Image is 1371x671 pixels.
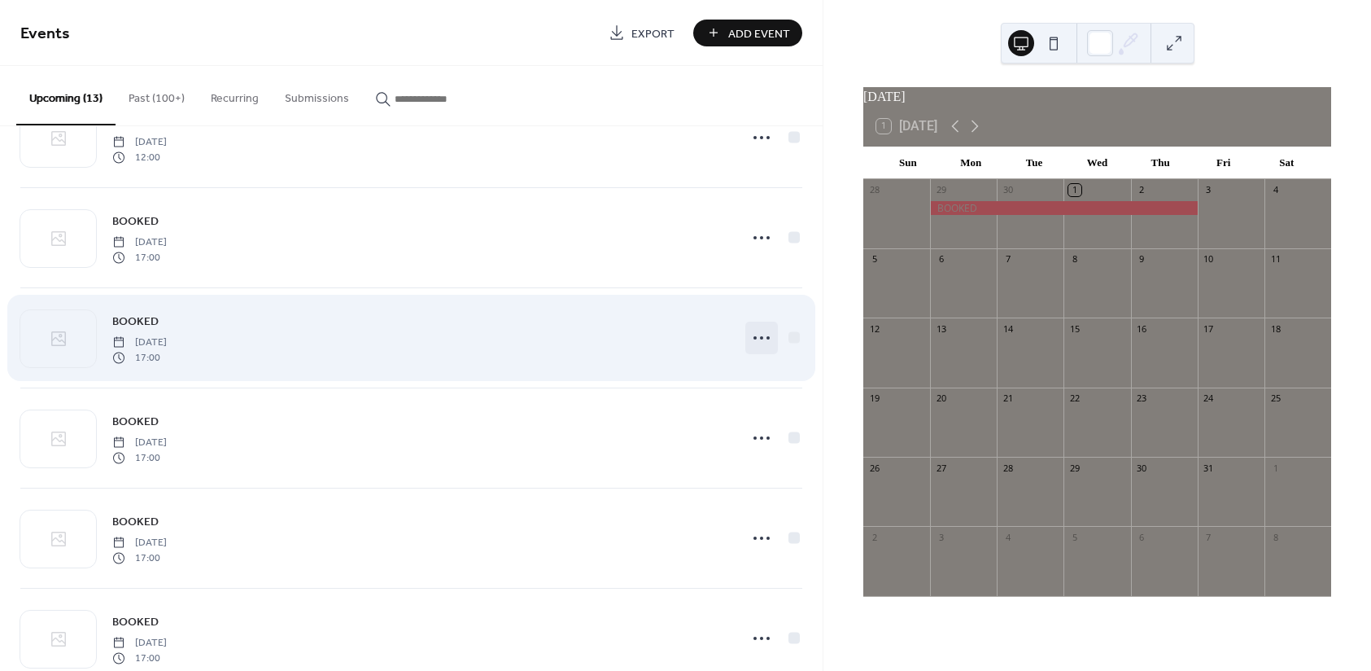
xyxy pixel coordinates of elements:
div: Sun [876,147,940,179]
div: 11 [1269,253,1281,265]
div: 10 [1203,253,1215,265]
a: Export [596,20,687,46]
span: BOOKED [112,213,159,230]
div: 4 [1002,531,1014,543]
div: 1 [1269,462,1281,474]
div: 13 [935,322,947,335]
a: BOOKED [112,312,159,331]
span: [DATE] [112,135,167,150]
span: BOOKED [112,314,159,331]
div: 9 [1136,253,1148,265]
span: [DATE] [112,636,167,651]
span: Events [20,18,70,50]
div: 17 [1203,322,1215,335]
div: 22 [1068,393,1081,405]
div: 4 [1269,184,1281,196]
span: [DATE] [112,436,167,450]
div: 19 [868,393,880,405]
button: Recurring [198,66,272,124]
button: Add Event [693,20,802,46]
a: BOOKED [112,512,159,531]
span: 17:00 [112,250,167,265]
div: Wed [1066,147,1129,179]
div: Sat [1255,147,1318,179]
span: 17:00 [112,550,167,565]
div: 21 [1002,393,1014,405]
a: BOOKED [112,612,159,631]
div: [DATE] [863,87,1331,107]
div: 2 [1136,184,1148,196]
div: 29 [935,184,947,196]
div: 20 [935,393,947,405]
div: 26 [868,462,880,474]
div: 5 [1068,531,1081,543]
span: 17:00 [112,651,167,665]
div: 8 [1269,531,1281,543]
div: 23 [1136,393,1148,405]
div: 1 [1068,184,1081,196]
div: 6 [935,253,947,265]
button: Upcoming (13) [16,66,116,125]
a: BOOKED [112,412,159,431]
div: Tue [1002,147,1066,179]
span: 12:00 [112,150,167,164]
div: 12 [868,322,880,335]
span: [DATE] [112,335,167,350]
span: 17:00 [112,450,167,465]
span: BOOKED [112,414,159,431]
button: Submissions [272,66,362,124]
div: Fri [1192,147,1255,179]
span: [DATE] [112,235,167,250]
div: 25 [1269,393,1281,405]
span: BOOKED [112,514,159,531]
div: Mon [940,147,1003,179]
div: 18 [1269,322,1281,335]
div: 2 [868,531,880,543]
div: 30 [1136,462,1148,474]
span: [DATE] [112,536,167,550]
span: Add Event [728,25,790,42]
div: 8 [1068,253,1081,265]
div: 27 [935,462,947,474]
div: 3 [1203,184,1215,196]
div: 28 [868,184,880,196]
div: Thu [1129,147,1192,179]
a: BOOKED [112,212,159,230]
div: 7 [1002,253,1014,265]
div: 16 [1136,322,1148,335]
div: 3 [935,531,947,543]
div: 5 [868,253,880,265]
div: 7 [1203,531,1215,543]
span: Export [631,25,675,42]
div: 29 [1068,462,1081,474]
div: 28 [1002,462,1014,474]
span: BOOKED [112,614,159,631]
div: 6 [1136,531,1148,543]
div: 14 [1002,322,1014,335]
button: Past (100+) [116,66,198,124]
div: 24 [1203,393,1215,405]
div: 31 [1203,462,1215,474]
span: 17:00 [112,350,167,365]
div: BOOKED [930,201,1198,215]
div: 15 [1068,322,1081,335]
div: 30 [1002,184,1014,196]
